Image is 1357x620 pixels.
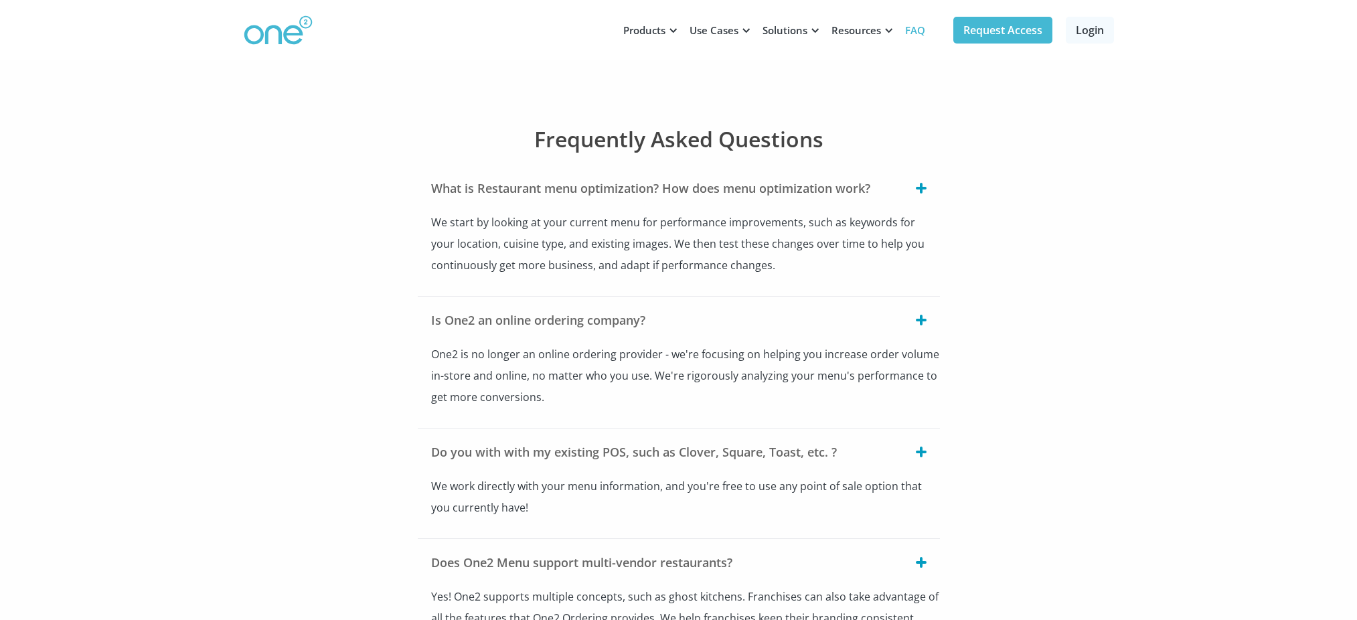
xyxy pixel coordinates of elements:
a: Login [1066,17,1114,44]
img: One2 Logo [244,15,313,46]
h2: Frequently Asked Questions [418,127,940,151]
p: We start by looking at your current menu for performance improvements, such as keywords for your ... [431,212,940,276]
div: Products [623,23,665,37]
div: What is Restaurant menu optimization? How does menu optimization work? [431,181,870,195]
div: Resources [831,23,881,37]
a: FAQ [897,10,933,50]
p: One2 is no longer an online ordering provider - we're focusing on helping you increase order volu... [431,343,940,408]
div: Is One2 an online ordering company? [431,313,645,327]
a: Request Access [953,17,1052,44]
div: Solutions [763,23,807,37]
div: Does One2 Menu support multi-vendor restaurants? [431,556,732,569]
div: Use Cases [690,23,738,37]
p: We work directly with your menu information, and you're free to use any point of sale option that... [431,475,940,518]
div: Do you with with my existing POS, such as Clover, Square, Toast, etc. ? [431,445,837,459]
